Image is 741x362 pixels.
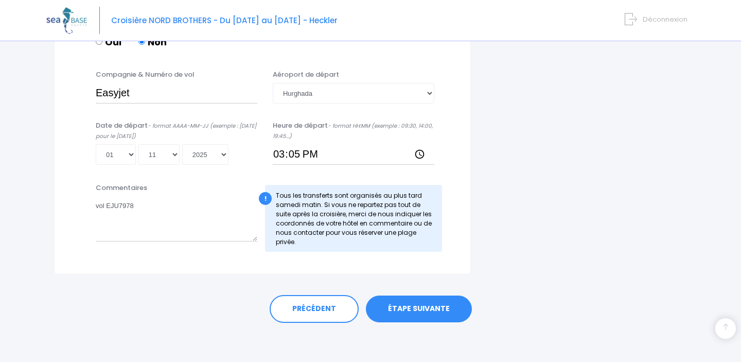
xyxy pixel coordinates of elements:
[366,296,472,322] a: ÉTAPE SUIVANTE
[265,185,442,252] div: Tous les transferts sont organisés au plus tard samedi matin. Si vous ne repartez pas tout de sui...
[270,295,359,323] a: PRÉCÉDENT
[96,38,102,45] input: Oui
[273,122,433,140] i: - format HH:MM (exemple : 09:30, 14:00, 19:45...)
[111,15,338,26] span: Croisière NORD BROTHERS - Du [DATE] au [DATE] - Heckler
[138,35,167,49] label: Non
[138,38,145,45] input: Non
[96,70,195,80] label: Compagnie & Numéro de vol
[96,35,121,49] label: Oui
[273,70,339,80] label: Aéroport de départ
[273,120,434,141] label: Heure de départ
[259,192,272,205] div: !
[96,120,257,141] label: Date de départ
[96,183,147,193] label: Commentaires
[96,122,256,140] i: - format AAAA-MM-JJ (exemple : [DATE] pour le [DATE])
[643,14,687,24] span: Déconnexion
[273,144,434,165] input: __:__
